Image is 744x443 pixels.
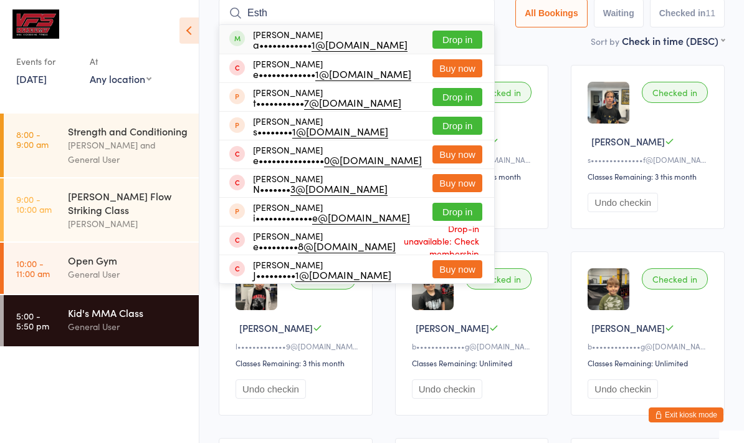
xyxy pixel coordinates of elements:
span: [PERSON_NAME] [591,135,665,148]
div: Strength and Conditioning [68,124,188,138]
div: At [90,51,151,72]
div: General User [68,319,188,334]
div: Any location [90,72,151,85]
img: VFS Academy [12,9,59,39]
span: [PERSON_NAME] [239,321,313,334]
div: Checked in [642,82,708,103]
div: [PERSON_NAME] [253,29,408,49]
div: [PERSON_NAME] [253,260,391,280]
div: i••••••••••••• [253,212,410,222]
div: General User [68,267,188,281]
img: image1747865503.png [588,268,629,310]
label: Sort by [591,35,619,47]
div: [PERSON_NAME] [68,217,188,231]
div: Checked in [465,82,532,103]
button: Drop in [432,31,482,49]
div: Open Gym [68,253,188,267]
div: [PERSON_NAME] [253,145,422,165]
div: N••••••• [253,183,388,193]
span: [PERSON_NAME] [591,321,665,334]
div: Checked in [642,268,708,290]
div: e••••••••••••• [253,69,411,79]
div: s•••••••••••••• [588,154,712,165]
div: e••••••••• [253,241,396,251]
button: Undo checkin [588,193,658,212]
div: l••••••••••••• [236,341,360,351]
a: 9:00 -10:00 am[PERSON_NAME] Flow Striking Class[PERSON_NAME] [4,178,199,241]
time: 9:00 - 10:00 am [16,194,52,214]
div: [PERSON_NAME] [253,231,396,251]
div: t••••••••••• [253,97,401,107]
img: image1738623467.png [236,268,277,310]
button: Buy now [432,145,482,163]
a: [DATE] [16,72,47,85]
button: Buy now [432,59,482,77]
div: b••••••••••••• [588,341,712,351]
button: Drop in [432,203,482,221]
span: [PERSON_NAME] [416,321,489,334]
div: [PERSON_NAME] [253,116,388,136]
div: J••••••••• [253,270,391,280]
div: Kid's MMA Class [68,306,188,319]
div: [PERSON_NAME] [253,87,401,107]
div: [PERSON_NAME] Flow Striking Class [68,189,188,217]
img: image1754607734.png [588,82,629,124]
div: Classes Remaining: 3 this month [236,358,360,368]
div: Classes Remaining: 3 this month [588,171,712,182]
a: 10:00 -11:00 amOpen GymGeneral User [4,243,199,294]
div: Checked in [465,268,532,290]
button: Undo checkin [236,379,306,399]
button: Undo checkin [412,379,482,399]
button: Buy now [432,174,482,192]
span: Drop-in unavailable: Check membership [396,219,482,263]
time: 8:00 - 9:00 am [16,129,49,149]
button: Exit kiosk mode [649,407,723,422]
div: Check in time (DESC) [622,34,725,47]
div: [PERSON_NAME] and General User [68,138,188,167]
button: Buy now [432,260,482,278]
div: Events for [16,51,77,72]
div: a•••••••••••• [253,39,408,49]
img: image1747865362.png [412,268,454,310]
div: [PERSON_NAME] [253,202,410,222]
div: [PERSON_NAME] [253,173,388,193]
a: 8:00 -9:00 amStrength and Conditioning[PERSON_NAME] and General User [4,114,199,177]
div: Classes Remaining: Unlimited [588,358,712,368]
a: 5:00 -5:50 pmKid's MMA ClassGeneral User [4,295,199,346]
div: Classes Remaining: Unlimited [412,358,536,368]
time: 5:00 - 5:50 pm [16,311,49,331]
div: e••••••••••••••• [253,155,422,165]
button: Drop in [432,117,482,135]
div: b••••••••••••• [412,341,536,351]
button: Drop in [432,88,482,106]
div: 11 [705,8,715,18]
div: s•••••••• [253,126,388,136]
button: Undo checkin [588,379,658,399]
div: [PERSON_NAME] [253,59,411,79]
time: 10:00 - 11:00 am [16,258,50,278]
